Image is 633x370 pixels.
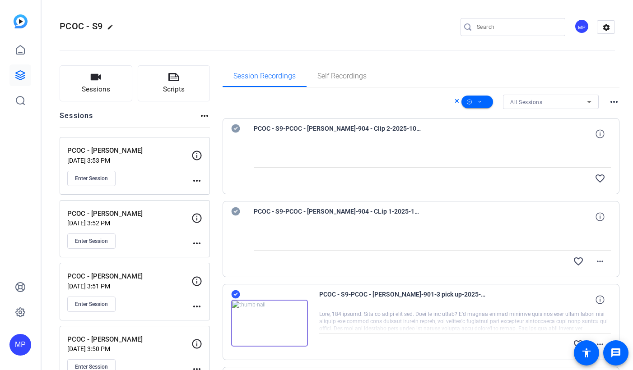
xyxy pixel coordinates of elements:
mat-icon: more_horiz [199,110,210,121]
span: Enter Session [75,175,108,182]
p: PCOC - [PERSON_NAME] [67,334,191,345]
span: All Sessions [510,99,542,105]
mat-icon: more_horiz [191,238,202,249]
h2: Sessions [60,110,93,128]
button: Enter Session [67,297,116,312]
mat-icon: accessibility [581,347,592,358]
mat-icon: more_horiz [609,96,619,107]
button: Scripts [138,65,210,101]
mat-icon: more_horiz [191,175,202,186]
mat-icon: more_horiz [595,256,605,267]
p: PCOC - [PERSON_NAME] [67,209,191,219]
mat-icon: favorite_border [573,339,584,350]
p: [DATE] 3:51 PM [67,283,191,290]
mat-icon: settings [597,21,615,34]
span: Enter Session [75,301,108,308]
mat-icon: favorite_border [573,256,584,267]
span: PCOC - S9-PCOC - [PERSON_NAME]-904 - CLip 1-2025-10-08-11-02-52-773-0 [254,206,421,228]
span: PCOC - S9-PCOC - [PERSON_NAME]-901-3 pick up-2025-10-08-10-51-11-291-0 [319,289,486,311]
p: PCOC - [PERSON_NAME] [67,271,191,282]
p: PCOC - [PERSON_NAME] [67,146,191,156]
p: [DATE] 3:50 PM [67,345,191,352]
ngx-avatar: Meetinghouse Productions [574,19,590,35]
span: PCOC - S9 [60,21,102,32]
span: Enter Session [75,238,108,245]
img: blue-gradient.svg [14,14,28,28]
span: Sessions [82,84,110,95]
mat-icon: favorite_border [595,173,605,184]
span: Self Recordings [317,73,367,80]
div: MP [9,334,31,356]
p: [DATE] 3:52 PM [67,219,191,227]
button: Enter Session [67,233,116,249]
mat-icon: more_horiz [191,301,202,312]
button: Sessions [60,65,132,101]
mat-icon: message [610,347,621,358]
span: PCOC - S9-PCOC - [PERSON_NAME]-904 - Clip 2-2025-10-08-11-08-25-251-0 [254,123,421,145]
span: Scripts [163,84,185,95]
p: [DATE] 3:53 PM [67,157,191,164]
mat-icon: edit [107,24,118,35]
mat-icon: more_horiz [595,339,605,350]
div: MP [574,19,589,34]
span: Session Recordings [233,73,296,80]
input: Search [477,22,558,32]
button: Enter Session [67,171,116,186]
img: thumb-nail [231,300,308,347]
